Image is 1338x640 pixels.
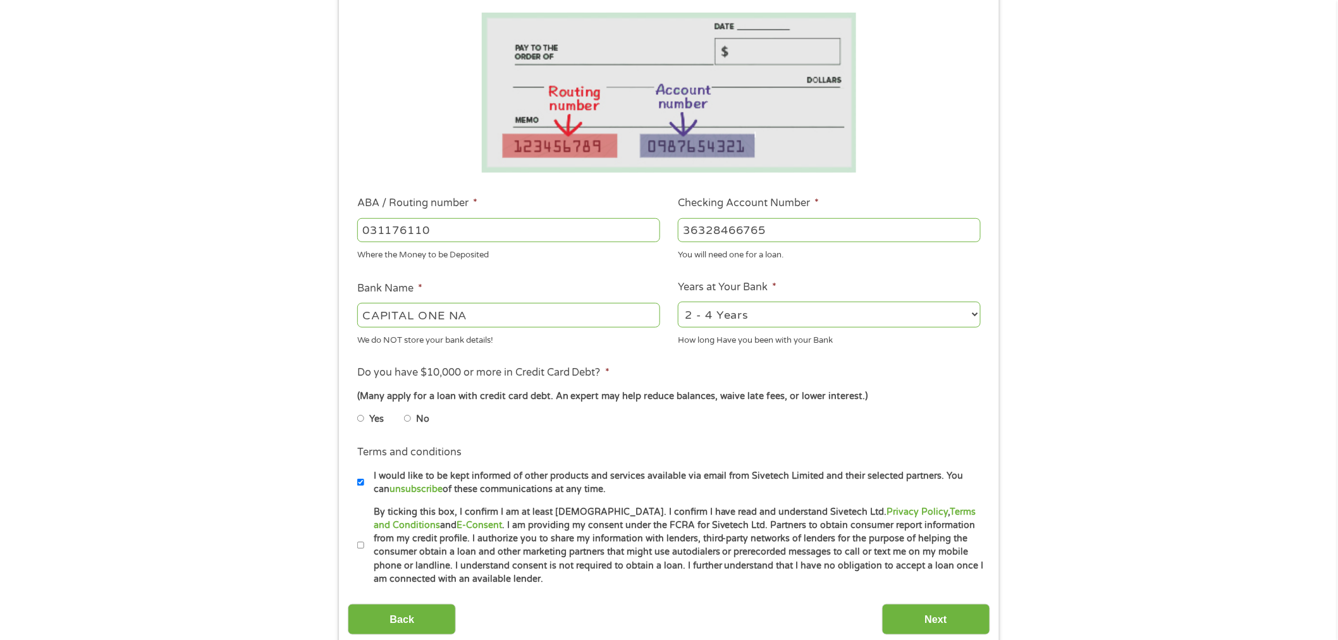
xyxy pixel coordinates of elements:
[678,197,819,210] label: Checking Account Number
[678,245,981,262] div: You will need one for a loan.
[357,390,981,403] div: (Many apply for a loan with credit card debt. An expert may help reduce balances, waive late fees...
[678,281,776,294] label: Years at Your Bank
[357,446,462,459] label: Terms and conditions
[348,604,456,635] input: Back
[457,520,502,531] a: E-Consent
[416,412,429,426] label: No
[357,245,660,262] div: Where the Money to be Deposited
[357,282,422,295] label: Bank Name
[364,469,985,496] label: I would like to be kept informed of other products and services available via email from Sivetech...
[482,13,856,173] img: Routing number location
[357,218,660,242] input: 263177916
[374,507,976,531] a: Terms and Conditions
[678,218,981,242] input: 345634636
[678,329,981,347] div: How long Have you been with your Bank
[887,507,948,517] a: Privacy Policy
[357,366,610,379] label: Do you have $10,000 or more in Credit Card Debt?
[882,604,990,635] input: Next
[357,197,477,210] label: ABA / Routing number
[357,329,660,347] div: We do NOT store your bank details!
[390,484,443,495] a: unsubscribe
[364,505,985,586] label: By ticking this box, I confirm I am at least [DEMOGRAPHIC_DATA]. I confirm I have read and unders...
[369,412,384,426] label: Yes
